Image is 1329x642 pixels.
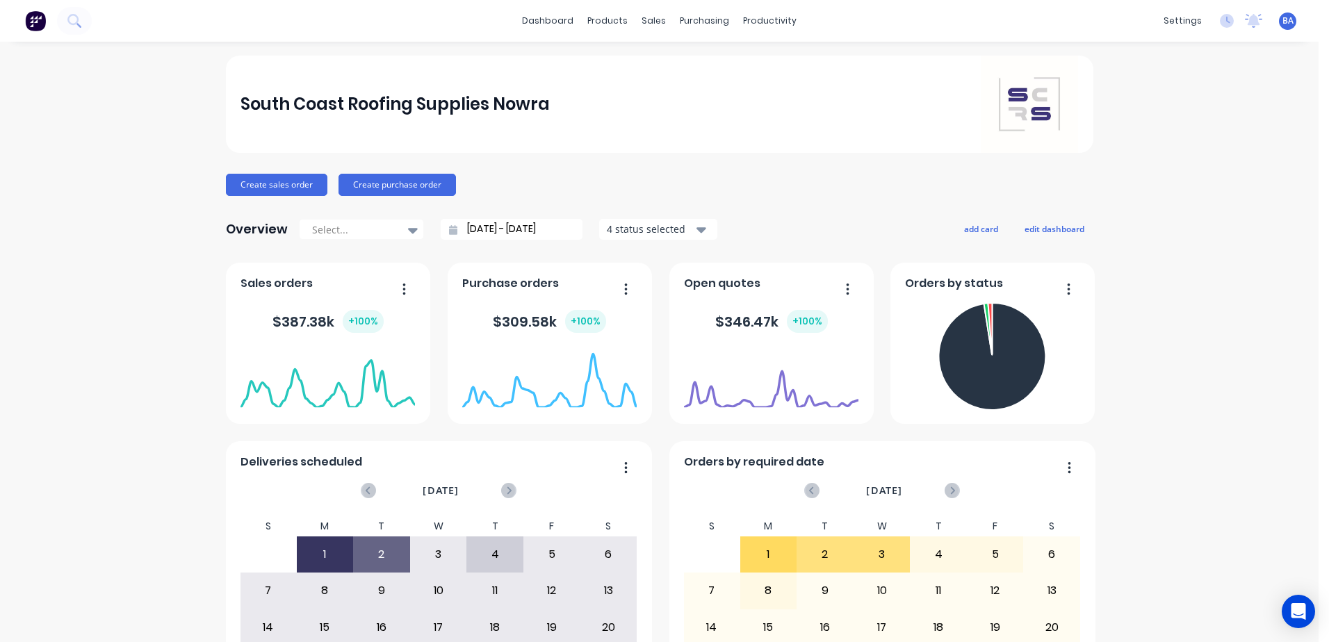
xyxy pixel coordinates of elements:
div: F [967,516,1024,536]
div: Open Intercom Messenger [1282,595,1315,628]
span: BA [1282,15,1294,27]
div: $ 309.58k [493,310,606,333]
div: 13 [1024,573,1079,608]
div: 11 [467,573,523,608]
div: 7 [240,573,296,608]
span: [DATE] [423,483,459,498]
div: T [353,516,410,536]
div: 9 [354,573,409,608]
a: dashboard [515,10,580,31]
div: 8 [741,573,797,608]
button: add card [955,220,1007,238]
div: 10 [854,573,910,608]
span: Purchase orders [462,275,559,292]
img: Factory [25,10,46,31]
div: 13 [580,573,636,608]
div: 12 [968,573,1023,608]
div: + 100 % [343,310,384,333]
div: S [580,516,637,536]
div: S [683,516,740,536]
div: 4 [911,537,966,572]
div: products [580,10,635,31]
div: 10 [411,573,466,608]
div: 4 [467,537,523,572]
div: 1 [741,537,797,572]
span: Sales orders [240,275,313,292]
div: productivity [736,10,804,31]
div: S [1023,516,1080,536]
div: settings [1157,10,1209,31]
div: 5 [968,537,1023,572]
div: purchasing [673,10,736,31]
div: 6 [1024,537,1079,572]
div: Overview [226,215,288,243]
div: 9 [797,573,853,608]
div: 12 [524,573,580,608]
div: $ 387.38k [272,310,384,333]
div: 2 [354,537,409,572]
button: Create purchase order [339,174,456,196]
div: 7 [684,573,740,608]
div: 6 [580,537,636,572]
div: T [797,516,854,536]
div: 11 [911,573,966,608]
button: edit dashboard [1016,220,1093,238]
span: Deliveries scheduled [240,454,362,470]
div: $ 346.47k [715,310,828,333]
div: W [410,516,467,536]
div: 4 status selected [607,222,694,236]
div: M [740,516,797,536]
div: 3 [411,537,466,572]
div: 8 [297,573,353,608]
div: sales [635,10,673,31]
span: Open quotes [684,275,760,292]
div: 5 [524,537,580,572]
div: 3 [854,537,910,572]
div: 2 [797,537,853,572]
div: T [466,516,523,536]
div: W [854,516,911,536]
div: F [523,516,580,536]
span: Orders by status [905,275,1003,292]
div: 1 [297,537,353,572]
img: South Coast Roofing Supplies Nowra [981,56,1078,153]
div: S [240,516,297,536]
div: + 100 % [787,310,828,333]
button: Create sales order [226,174,327,196]
div: + 100 % [565,310,606,333]
div: M [297,516,354,536]
span: Orders by required date [684,454,824,470]
span: [DATE] [866,483,902,498]
button: 4 status selected [599,219,717,240]
div: South Coast Roofing Supplies Nowra [240,90,550,118]
div: T [910,516,967,536]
